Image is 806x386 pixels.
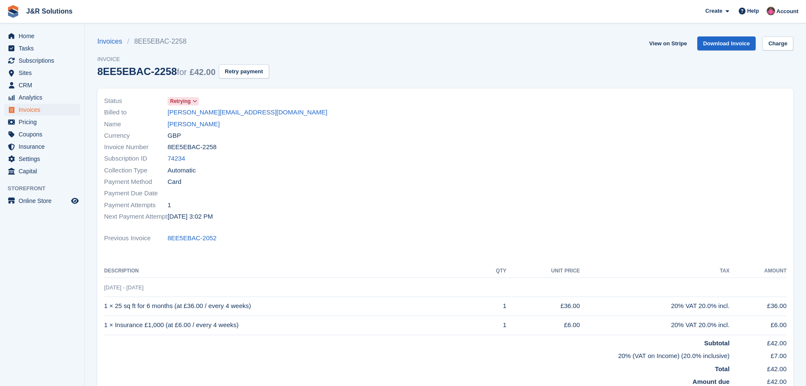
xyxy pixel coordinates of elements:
span: Name [104,119,168,129]
span: CRM [19,79,69,91]
a: View on Stripe [646,36,690,50]
a: menu [4,165,80,177]
span: Billed to [104,108,168,117]
td: £36.00 [729,297,787,316]
a: menu [4,116,80,128]
th: Description [104,264,480,278]
td: 1 × 25 sq ft for 6 months (at £36.00 / every 4 weeks) [104,297,480,316]
time: 2025-08-13 14:02:09 UTC [168,212,213,222]
a: Charge [762,36,793,50]
img: Julie Morgan [767,7,775,15]
span: Help [747,7,759,15]
a: menu [4,104,80,116]
a: Preview store [70,196,80,206]
strong: Total [715,365,730,372]
span: Next Payment Attempt [104,212,168,222]
span: Sites [19,67,69,79]
th: Tax [580,264,730,278]
span: Invoices [19,104,69,116]
span: Capital [19,165,69,177]
a: menu [4,141,80,153]
nav: breadcrumbs [97,36,269,47]
span: Pricing [19,116,69,128]
a: menu [4,128,80,140]
span: GBP [168,131,181,141]
span: Payment Method [104,177,168,187]
td: £42.00 [729,335,787,348]
td: 20% (VAT on Income) (20.0% inclusive) [104,348,729,361]
a: menu [4,55,80,67]
th: QTY [480,264,506,278]
span: Subscriptions [19,55,69,67]
td: £36.00 [506,297,580,316]
img: stora-icon-8386f47178a22dfd0bd8f6a31ec36ba5ce8667c1dd55bd0f319d3a0aa187defe.svg [7,5,19,18]
td: £6.00 [506,316,580,335]
a: Download Invoice [697,36,756,50]
span: Create [705,7,722,15]
span: Retrying [170,97,191,105]
td: 1 × Insurance £1,000 (at £6.00 / every 4 weeks) [104,316,480,335]
a: menu [4,42,80,54]
td: £6.00 [729,316,787,335]
a: menu [4,92,80,103]
span: Payment Due Date [104,189,168,198]
span: Card [168,177,182,187]
span: Status [104,96,168,106]
span: for [177,67,187,77]
th: Amount [729,264,787,278]
span: Invoice Number [104,142,168,152]
th: Unit Price [506,264,580,278]
span: Insurance [19,141,69,153]
span: £42.00 [190,67,215,77]
span: Collection Type [104,166,168,175]
a: menu [4,153,80,165]
span: Tasks [19,42,69,54]
span: Subscription ID [104,154,168,164]
a: [PERSON_NAME][EMAIL_ADDRESS][DOMAIN_NAME] [168,108,327,117]
td: £42.00 [729,361,787,374]
a: Invoices [97,36,127,47]
span: Settings [19,153,69,165]
a: [PERSON_NAME] [168,119,220,129]
td: £7.00 [729,348,787,361]
a: menu [4,195,80,207]
a: menu [4,79,80,91]
span: Coupons [19,128,69,140]
a: Retrying [168,96,199,106]
span: [DATE] - [DATE] [104,284,143,291]
a: 8EE5EBAC-2052 [168,233,217,243]
span: Home [19,30,69,42]
span: 8EE5EBAC-2258 [168,142,217,152]
strong: Subtotal [704,339,729,347]
strong: Amount due [693,378,730,385]
span: 1 [168,200,171,210]
div: 20% VAT 20.0% incl. [580,320,730,330]
a: 74234 [168,154,185,164]
td: 1 [480,316,506,335]
span: Storefront [8,184,84,193]
span: Account [776,7,798,16]
span: Previous Invoice [104,233,168,243]
div: 20% VAT 20.0% incl. [580,301,730,311]
span: Automatic [168,166,196,175]
span: Payment Attempts [104,200,168,210]
span: Invoice [97,55,269,64]
span: Analytics [19,92,69,103]
a: menu [4,30,80,42]
span: Currency [104,131,168,141]
span: Online Store [19,195,69,207]
a: J&R Solutions [23,4,76,18]
a: menu [4,67,80,79]
div: 8EE5EBAC-2258 [97,66,215,77]
td: 1 [480,297,506,316]
button: Retry payment [219,64,269,78]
